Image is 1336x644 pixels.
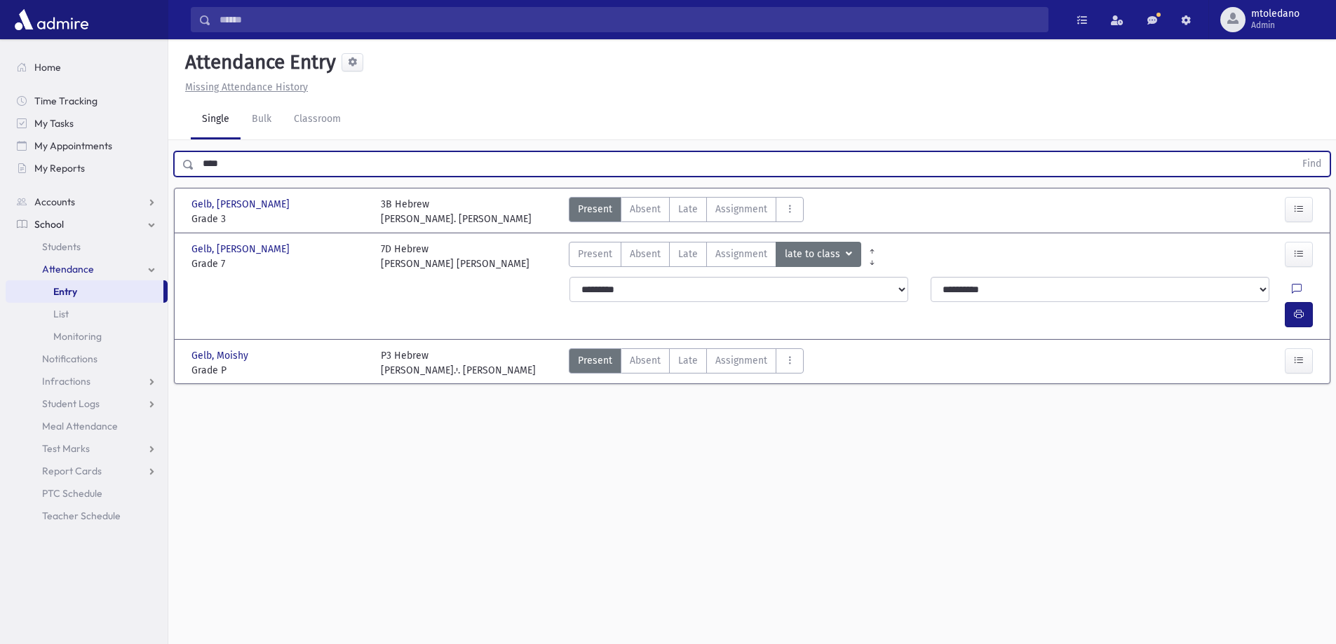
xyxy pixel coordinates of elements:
button: Find [1294,152,1330,176]
span: Absent [630,353,661,368]
a: Teacher Schedule [6,505,168,527]
span: Monitoring [53,330,102,343]
span: mtoledano [1251,8,1300,20]
a: School [6,213,168,235]
span: Late [678,353,698,368]
span: Present [578,353,612,368]
a: Single [191,100,241,139]
a: Students [6,235,168,258]
button: late to class [776,242,861,267]
span: Late [678,247,698,261]
a: Student Logs [6,392,168,415]
span: Gelb, [PERSON_NAME] [191,242,292,256]
a: Test Marks [6,437,168,460]
a: Home [6,56,168,78]
a: My Appointments [6,135,168,157]
span: Present [578,247,612,261]
div: 3B Hebrew [PERSON_NAME]. [PERSON_NAME] [381,197,532,226]
span: Gelb, Moishy [191,348,251,363]
u: Missing Attendance History [185,81,308,93]
span: Attendance [42,263,94,275]
a: Infractions [6,370,168,392]
span: School [34,218,64,231]
span: PTC Schedule [42,487,102,500]
span: Present [578,202,612,217]
span: late to class [785,247,843,262]
a: Classroom [283,100,352,139]
span: Report Cards [42,465,102,477]
span: List [53,308,69,320]
a: My Tasks [6,112,168,135]
a: Time Tracking [6,90,168,112]
img: AdmirePro [11,6,92,34]
span: Test Marks [42,442,90,455]
a: My Reports [6,157,168,179]
span: Accounts [34,196,75,208]
span: My Tasks [34,117,74,130]
div: AttTypes [569,348,804,378]
span: Student Logs [42,397,100,410]
span: Home [34,61,61,74]
a: Monitoring [6,325,168,348]
div: 7D Hebrew [PERSON_NAME] [PERSON_NAME] [381,242,529,271]
a: Missing Attendance History [180,81,308,93]
span: Assignment [715,202,767,217]
a: List [6,303,168,325]
a: Bulk [241,100,283,139]
span: Late [678,202,698,217]
span: Assignment [715,353,767,368]
a: PTC Schedule [6,482,168,505]
span: Absent [630,247,661,261]
div: AttTypes [569,197,804,226]
a: Notifications [6,348,168,370]
a: Attendance [6,258,168,280]
a: Report Cards [6,460,168,482]
span: Time Tracking [34,95,97,107]
span: Entry [53,285,77,298]
span: Gelb, [PERSON_NAME] [191,197,292,212]
span: Grade P [191,363,367,378]
h5: Attendance Entry [180,50,336,74]
span: Infractions [42,375,90,388]
span: Assignment [715,247,767,261]
span: Teacher Schedule [42,509,121,522]
a: Accounts [6,191,168,213]
a: Meal Attendance [6,415,168,437]
a: Entry [6,280,163,303]
span: Notifications [42,352,97,365]
div: P3 Hebrew [PERSON_NAME].י. [PERSON_NAME] [381,348,536,378]
div: AttTypes [569,242,861,271]
span: Grade 7 [191,256,367,271]
span: Meal Attendance [42,420,118,432]
span: Grade 3 [191,212,367,226]
span: Absent [630,202,661,217]
span: My Reports [34,162,85,174]
input: Search [211,7,1048,32]
span: Admin [1251,20,1300,31]
span: My Appointments [34,139,112,152]
span: Students [42,240,81,253]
